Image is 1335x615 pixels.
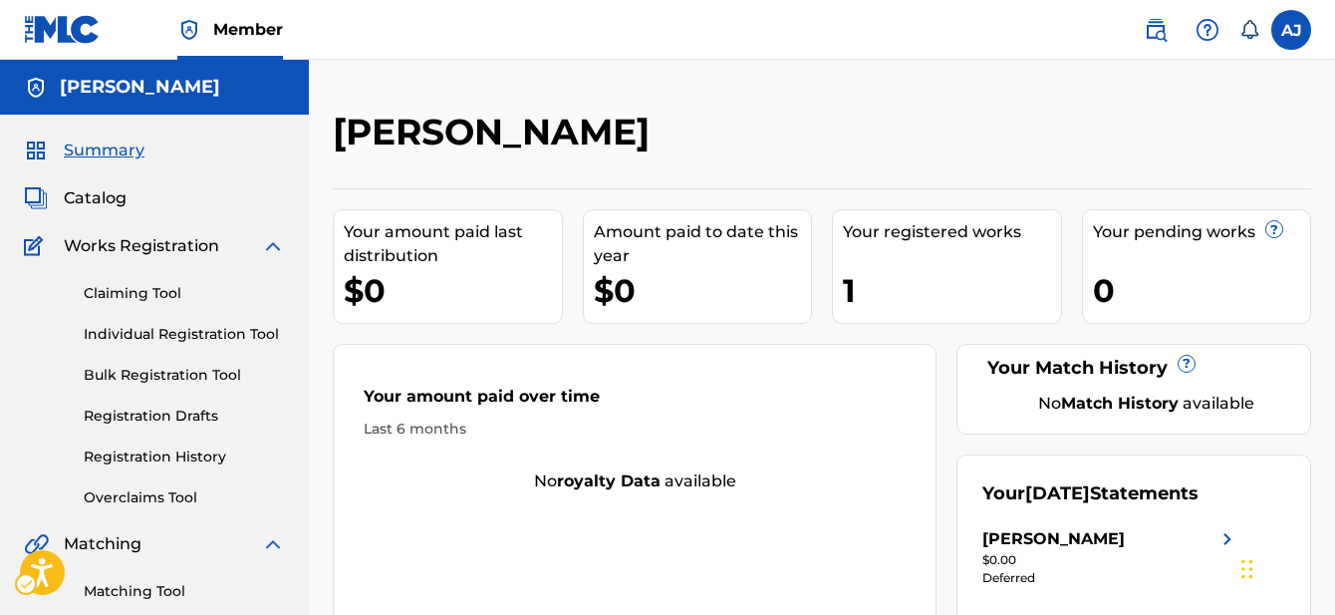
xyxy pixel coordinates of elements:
[1266,221,1282,237] span: ?
[334,469,935,493] div: No available
[1196,18,1219,42] img: help
[1007,392,1285,416] div: No available
[982,569,1239,587] div: Deferred
[1144,18,1168,42] img: search
[364,419,906,440] div: Last 6 months
[64,532,141,556] span: Matching
[24,15,101,44] img: MLC Logo
[1093,220,1311,244] div: Your pending works
[24,186,127,210] a: CatalogCatalog
[594,220,812,268] div: Amount paid to date this year
[982,355,1285,382] div: Your Match History
[344,268,562,313] div: $0
[24,532,49,556] img: Matching
[333,110,660,154] h2: [PERSON_NAME]
[1093,268,1311,313] div: 0
[84,581,285,602] a: Matching Tool
[24,76,48,100] img: Accounts
[64,234,219,258] span: Works Registration
[843,220,1061,244] div: Your registered works
[1178,355,1196,382] span: ?
[84,283,285,304] a: Claiming Tool
[261,234,285,258] img: expand
[84,365,285,386] a: Bulk Registration Tool
[261,532,285,556] img: expand
[1271,10,1311,50] div: User Menu
[982,480,1199,507] div: Your Statements
[60,76,220,99] h5: [PERSON_NAME]
[24,139,144,162] a: SummarySummary
[84,447,285,467] a: Registration History
[24,139,48,162] img: Summary
[344,220,562,268] div: Your amount paid last distribution
[982,527,1125,551] div: [PERSON_NAME]
[1241,539,1253,599] div: Drag
[364,385,906,419] div: Your amount paid over time
[843,268,1061,313] div: 1
[594,268,812,313] div: $0
[177,18,201,42] img: Top Rightsholder
[1179,356,1195,372] span: ?
[1265,220,1283,244] span: ?
[84,487,285,508] a: Overclaims Tool
[557,471,661,490] strong: royalty data
[24,234,50,258] img: Works Registration
[84,324,285,345] a: Individual Registration Tool
[1025,482,1090,504] span: [DATE]
[24,186,48,210] img: Catalog
[64,139,144,162] span: Summary
[1061,394,1179,413] strong: Match History
[1235,519,1335,615] iframe: Hubspot Iframe
[213,18,283,41] span: Member
[982,527,1239,587] a: [PERSON_NAME]right chevron icon$0.00Deferred
[1215,527,1239,551] img: right chevron icon
[1235,519,1335,615] div: Chat Widget
[982,551,1239,569] div: $0.00
[84,406,285,427] a: Registration Drafts
[64,186,127,210] span: Catalog
[1239,20,1259,40] div: Notifications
